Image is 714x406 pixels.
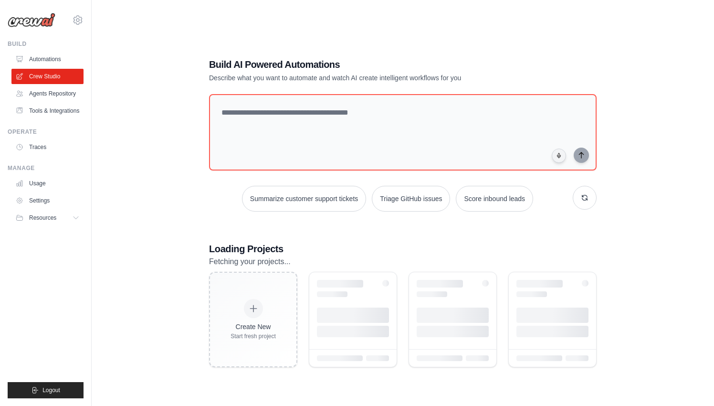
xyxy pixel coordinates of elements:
[11,69,84,84] a: Crew Studio
[11,193,84,208] a: Settings
[552,149,566,163] button: Click to speak your automation idea
[209,58,530,71] h1: Build AI Powered Automations
[11,52,84,67] a: Automations
[209,242,597,256] h3: Loading Projects
[372,186,450,212] button: Triage GitHub issues
[11,176,84,191] a: Usage
[11,139,84,155] a: Traces
[8,164,84,172] div: Manage
[573,186,597,210] button: Get new suggestions
[42,386,60,394] span: Logout
[8,40,84,48] div: Build
[209,73,530,83] p: Describe what you want to automate and watch AI create intelligent workflows for you
[8,128,84,136] div: Operate
[8,13,55,27] img: Logo
[209,256,597,268] p: Fetching your projects...
[8,382,84,398] button: Logout
[456,186,533,212] button: Score inbound leads
[29,214,56,222] span: Resources
[11,103,84,118] a: Tools & Integrations
[242,186,366,212] button: Summarize customer support tickets
[231,322,276,331] div: Create New
[11,86,84,101] a: Agents Repository
[231,332,276,340] div: Start fresh project
[11,210,84,225] button: Resources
